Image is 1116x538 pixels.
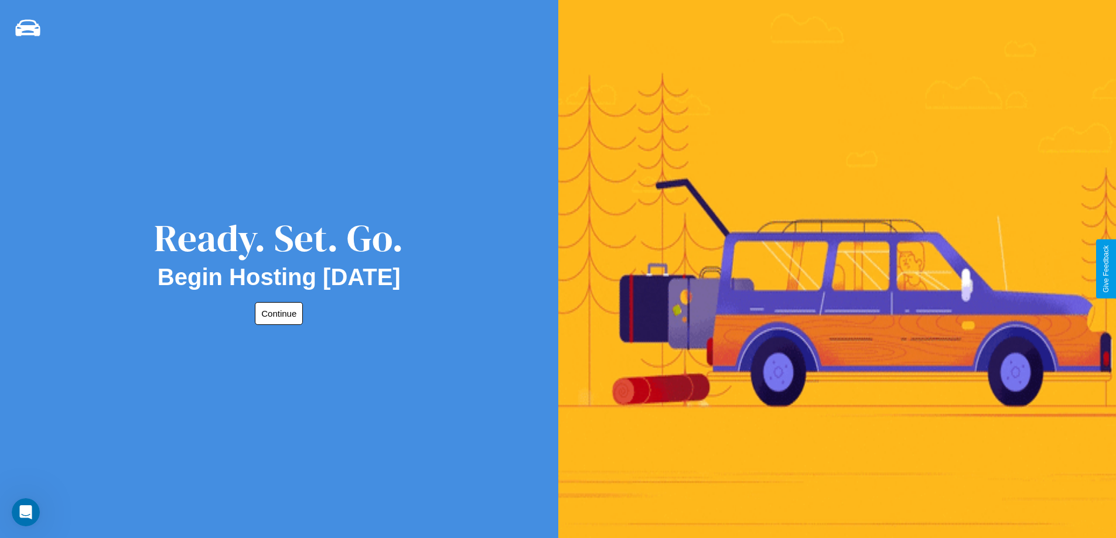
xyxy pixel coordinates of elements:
button: Continue [255,302,303,325]
iframe: Intercom live chat [12,498,40,526]
div: Give Feedback [1102,245,1110,293]
h2: Begin Hosting [DATE] [158,264,401,290]
div: Ready. Set. Go. [154,212,404,264]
